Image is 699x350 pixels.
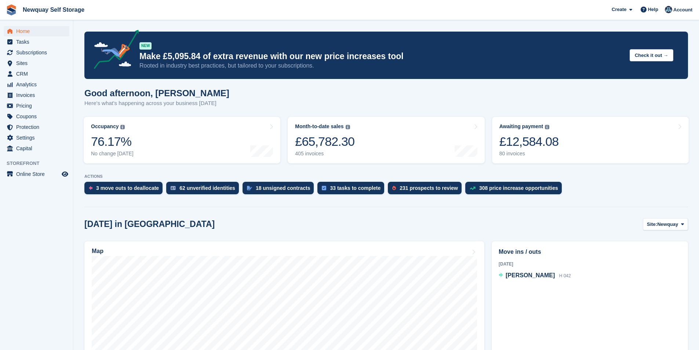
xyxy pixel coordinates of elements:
a: menu [4,101,69,111]
div: No change [DATE] [91,151,134,157]
div: [DATE] [499,261,681,267]
h2: Move ins / outs [499,248,681,256]
div: 62 unverified identities [179,185,235,191]
img: icon-info-grey-7440780725fd019a000dd9b08b2336e03edf1995a4989e88bcd33f0948082b44.svg [346,125,350,129]
a: menu [4,79,69,90]
span: Create [612,6,626,13]
img: contract_signature_icon-13c848040528278c33f63329250d36e43548de30e8caae1d1a13099fd9432cc5.svg [247,186,252,190]
a: menu [4,47,69,58]
img: stora-icon-8386f47178a22dfd0bd8f6a31ec36ba5ce8667c1dd55bd0f319d3a0aa187defe.svg [6,4,17,15]
div: £65,782.30 [295,134,354,149]
button: Check it out → [630,49,673,61]
div: 80 invoices [499,151,559,157]
span: Capital [16,143,60,154]
a: menu [4,90,69,100]
div: 231 prospects to review [400,185,458,191]
img: move_outs_to_deallocate_icon-f764333ba52eb49d3ac5e1228854f67142a1ed5810a6f6cc68b1a99e826820c5.svg [89,186,92,190]
span: Coupons [16,111,60,122]
div: 33 tasks to complete [330,185,381,191]
a: 62 unverified identities [166,182,243,198]
span: Account [673,6,692,14]
span: [PERSON_NAME] [506,272,555,278]
a: 3 move outs to deallocate [84,182,166,198]
span: Subscriptions [16,47,60,58]
span: Invoices [16,90,60,100]
a: Occupancy 76.17% No change [DATE] [84,117,280,163]
span: Home [16,26,60,36]
span: Analytics [16,79,60,90]
a: menu [4,26,69,36]
a: 308 price increase opportunities [465,182,565,198]
a: 33 tasks to complete [317,182,388,198]
a: menu [4,58,69,68]
span: Site: [647,221,657,228]
p: Make £5,095.84 of extra revenue with our new price increases tool [139,51,624,62]
h2: Map [92,248,103,255]
button: Site: Newquay [643,218,688,230]
div: 308 price increase opportunities [479,185,558,191]
span: Settings [16,133,60,143]
p: Rooted in industry best practices, but tailored to your subscriptions. [139,62,624,70]
span: Newquay [657,221,678,228]
div: 18 unsigned contracts [256,185,310,191]
a: menu [4,69,69,79]
span: Tasks [16,37,60,47]
img: price_increase_opportunities-93ffe204e8149a01c8c9dc8f82e8f89637d9d84a8eef4429ea346261dce0b2c0.svg [470,187,476,190]
span: Storefront [7,160,73,167]
span: H 042 [559,273,571,278]
img: verify_identity-adf6edd0f0f0b5bbfe63781bf79b02c33cf7c696d77639b501bdc392416b5a36.svg [171,186,176,190]
a: menu [4,37,69,47]
div: 3 move outs to deallocate [96,185,159,191]
img: icon-info-grey-7440780725fd019a000dd9b08b2336e03edf1995a4989e88bcd33f0948082b44.svg [545,125,549,129]
a: 231 prospects to review [388,182,465,198]
a: Awaiting payment £12,584.08 80 invoices [492,117,689,163]
img: icon-info-grey-7440780725fd019a000dd9b08b2336e03edf1995a4989e88bcd33f0948082b44.svg [120,125,125,129]
a: menu [4,133,69,143]
a: [PERSON_NAME] H 042 [499,271,571,281]
div: Occupancy [91,123,119,130]
div: 76.17% [91,134,134,149]
a: Month-to-date sales £65,782.30 405 invoices [288,117,484,163]
a: menu [4,169,69,179]
a: Newquay Self Storage [20,4,87,16]
div: Awaiting payment [499,123,543,130]
a: menu [4,111,69,122]
img: Colette Pearce [665,6,672,13]
div: £12,584.08 [499,134,559,149]
h1: Good afternoon, [PERSON_NAME] [84,88,229,98]
a: menu [4,122,69,132]
div: 405 invoices [295,151,354,157]
div: Month-to-date sales [295,123,343,130]
a: 18 unsigned contracts [243,182,318,198]
span: Pricing [16,101,60,111]
a: Preview store [61,170,69,178]
span: Protection [16,122,60,132]
img: price-adjustments-announcement-icon-8257ccfd72463d97f412b2fc003d46551f7dbcb40ab6d574587a9cd5c0d94... [88,30,139,72]
div: NEW [139,42,152,50]
a: menu [4,143,69,154]
span: Online Store [16,169,60,179]
p: ACTIONS [84,174,688,179]
p: Here's what's happening across your business [DATE] [84,99,229,108]
h2: [DATE] in [GEOGRAPHIC_DATA] [84,219,215,229]
img: prospect-51fa495bee0391a8d652442698ab0144808aea92771e9ea1ae160a38d050c398.svg [392,186,396,190]
span: Sites [16,58,60,68]
span: CRM [16,69,60,79]
img: task-75834270c22a3079a89374b754ae025e5fb1db73e45f91037f5363f120a921f8.svg [322,186,326,190]
span: Help [648,6,658,13]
